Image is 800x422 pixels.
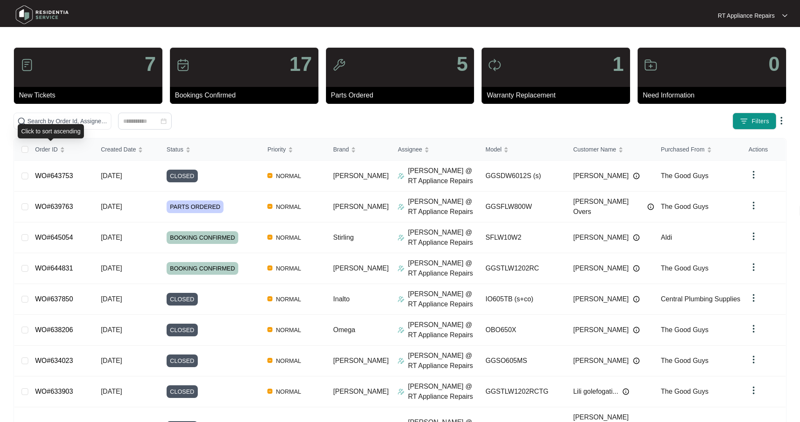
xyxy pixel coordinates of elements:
[167,354,198,367] span: CLOSED
[272,387,304,397] span: NORMAL
[267,265,272,271] img: Vercel Logo
[633,234,640,241] img: Info icon
[331,90,474,100] p: Parts Ordered
[267,173,272,178] img: Vercel Logo
[633,357,640,364] img: Info icon
[101,388,122,395] span: [DATE]
[566,138,654,161] th: Customer Name
[749,231,759,241] img: dropdown arrow
[167,170,198,182] span: CLOSED
[573,233,629,243] span: [PERSON_NAME]
[267,235,272,240] img: Vercel Logo
[101,203,122,210] span: [DATE]
[408,197,479,217] p: [PERSON_NAME] @ RT Appliance Repairs
[408,351,479,371] p: [PERSON_NAME] @ RT Appliance Repairs
[487,90,630,100] p: Warranty Replacement
[573,356,629,366] span: [PERSON_NAME]
[488,58,501,72] img: icon
[718,11,775,20] p: RT Appliance Repairs
[661,265,708,272] span: The Good Guys
[408,258,479,279] p: [PERSON_NAME] @ RT Appliance Repairs
[749,354,759,365] img: dropdown arrow
[267,145,286,154] span: Priority
[35,234,73,241] a: WO#645054
[479,346,566,376] td: GGSO605MS
[35,388,73,395] a: WO#633903
[749,293,759,303] img: dropdown arrow
[272,356,304,366] span: NORMAL
[101,172,122,179] span: [DATE]
[176,58,190,72] img: icon
[398,265,404,272] img: Assigner Icon
[408,227,479,248] p: [PERSON_NAME] @ RT Appliance Repairs
[333,326,355,333] span: Omega
[573,197,643,217] span: [PERSON_NAME] Overs
[749,262,759,272] img: dropdown arrow
[167,262,238,275] span: BOOKING CONFIRMED
[289,54,312,74] p: 17
[479,253,566,284] td: GGSTLW1202RC
[661,357,708,364] span: The Good Guys
[28,138,94,161] th: Order ID
[749,324,759,334] img: dropdown arrow
[479,315,566,346] td: OBO650X
[101,295,122,303] span: [DATE]
[101,326,122,333] span: [DATE]
[272,171,304,181] span: NORMAL
[160,138,261,161] th: Status
[749,170,759,180] img: dropdown arrow
[573,387,618,397] span: Lili golefogati...
[101,265,122,272] span: [DATE]
[35,326,73,333] a: WO#638206
[457,54,468,74] p: 5
[145,54,156,74] p: 7
[573,325,629,335] span: [PERSON_NAME]
[332,58,346,72] img: icon
[167,231,238,244] span: BOOKING CONFIRMED
[573,263,629,273] span: [PERSON_NAME]
[661,234,672,241] span: Aldi
[485,145,501,154] span: Model
[272,294,304,304] span: NORMAL
[272,233,304,243] span: NORMAL
[167,324,198,336] span: CLOSED
[35,295,73,303] a: WO#637850
[35,172,73,179] a: WO#643753
[333,295,350,303] span: Inalto
[644,58,657,72] img: icon
[633,173,640,179] img: Info icon
[633,265,640,272] img: Info icon
[479,376,566,407] td: GGSTLW1202RCTG
[398,203,404,210] img: Assigner Icon
[661,145,704,154] span: Purchased From
[633,327,640,333] img: Info icon
[272,202,304,212] span: NORMAL
[742,138,786,161] th: Actions
[398,234,404,241] img: Assigner Icon
[398,145,422,154] span: Assignee
[633,296,640,303] img: Info icon
[782,14,787,18] img: dropdown arrow
[101,357,122,364] span: [DATE]
[267,327,272,332] img: Vercel Logo
[647,203,654,210] img: Info icon
[740,117,748,125] img: filter icon
[398,296,404,303] img: Assigner Icon
[612,54,624,74] p: 1
[768,54,780,74] p: 0
[643,90,786,100] p: Need Information
[752,117,769,126] span: Filters
[661,172,708,179] span: The Good Guys
[333,172,389,179] span: [PERSON_NAME]
[35,145,58,154] span: Order ID
[167,145,183,154] span: Status
[18,124,84,138] div: Click to sort ascending
[333,145,349,154] span: Brand
[101,234,122,241] span: [DATE]
[35,357,73,364] a: WO#634023
[267,296,272,301] img: Vercel Logo
[333,234,354,241] span: Stirling
[20,58,34,72] img: icon
[272,325,304,335] span: NORMAL
[94,138,160,161] th: Created Date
